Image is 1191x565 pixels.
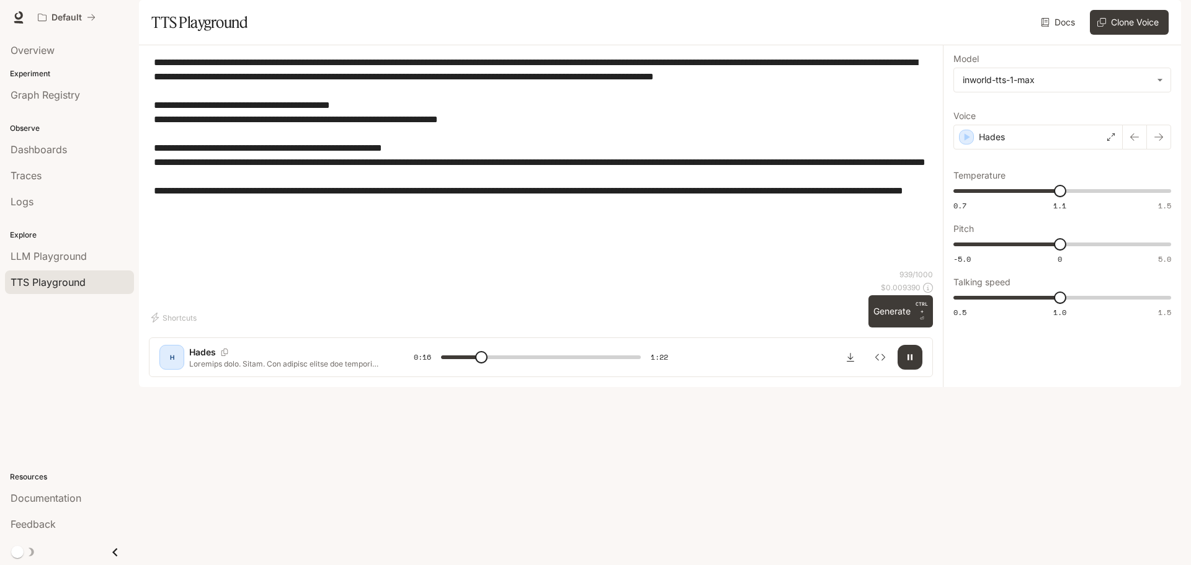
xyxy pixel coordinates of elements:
button: Clone Voice [1090,10,1169,35]
span: -5.0 [953,254,971,264]
span: 0.5 [953,307,966,318]
button: All workspaces [32,5,101,30]
button: Inspect [868,345,893,370]
p: Temperature [953,171,1006,180]
div: inworld-tts-1-max [954,68,1171,92]
p: Loremips dolo. Sitam. Con adipisc elitse doe tempori utlab et dolo mag aliq enimadmin, ven quisn ... [189,358,384,369]
span: 1:22 [651,351,668,363]
p: ⏎ [916,300,928,323]
a: Docs [1038,10,1080,35]
span: 0.7 [953,200,966,211]
span: 0 [1058,254,1062,264]
p: Talking speed [953,278,1010,287]
div: inworld-tts-1-max [963,74,1151,86]
h1: TTS Playground [151,10,248,35]
p: CTRL + [916,300,928,315]
p: Pitch [953,225,974,233]
div: H [162,347,182,367]
span: 1.5 [1158,200,1171,211]
span: 1.5 [1158,307,1171,318]
span: 1.0 [1053,307,1066,318]
p: Voice [953,112,976,120]
p: Hades [979,131,1005,143]
p: Hades [189,346,216,358]
button: Shortcuts [149,308,202,327]
button: Download audio [838,345,863,370]
button: Copy Voice ID [216,349,233,356]
button: GenerateCTRL +⏎ [868,295,933,327]
span: 5.0 [1158,254,1171,264]
p: Model [953,55,979,63]
span: 0:16 [414,351,431,363]
p: Default [51,12,82,23]
span: 1.1 [1053,200,1066,211]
